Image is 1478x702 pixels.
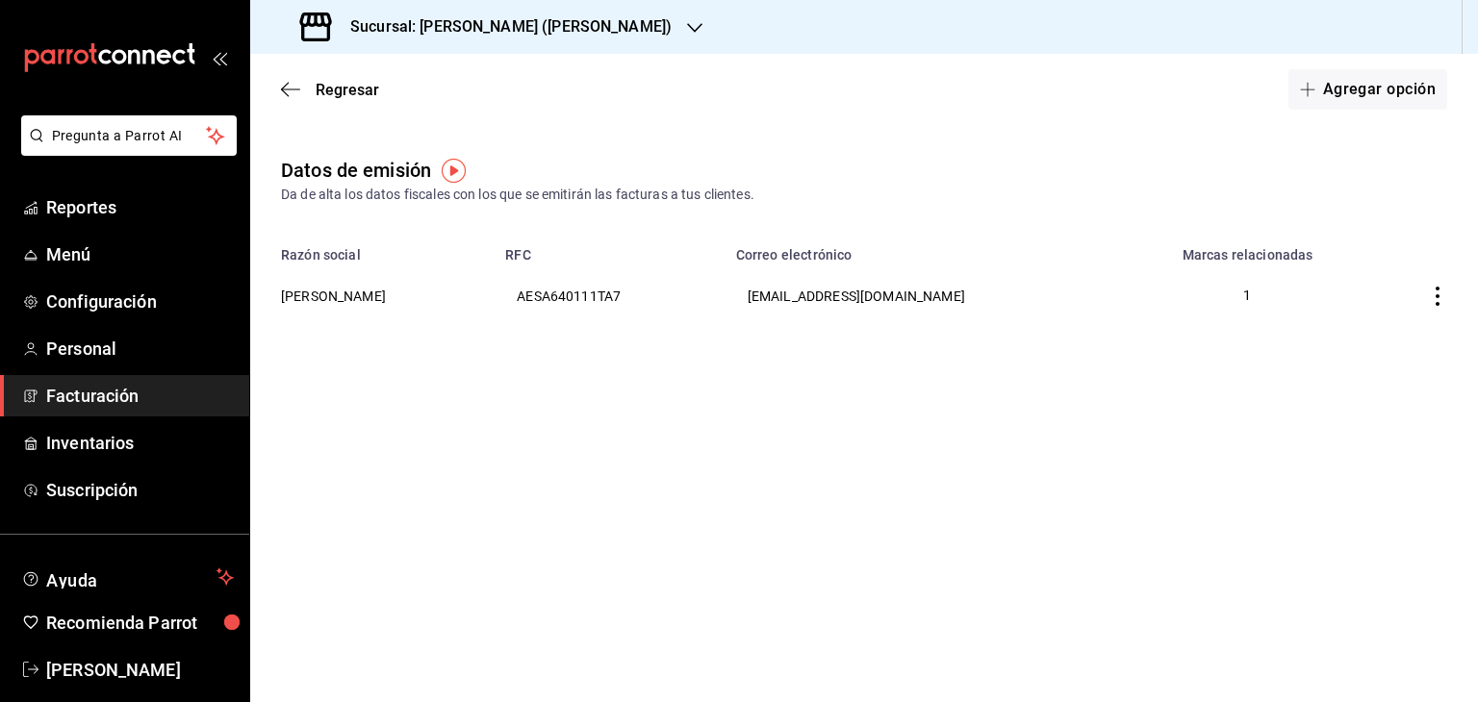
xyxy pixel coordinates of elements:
h3: Sucursal: [PERSON_NAME] ([PERSON_NAME]) [335,15,672,38]
th: Razón social [250,236,494,263]
button: Pregunta a Parrot AI [21,115,237,156]
th: [PERSON_NAME] [250,263,494,329]
p: 1 [1153,286,1342,306]
button: open_drawer_menu [212,50,227,65]
span: Menú [46,241,234,267]
th: AESA640111TA7 [494,263,724,329]
span: Ayuda [46,565,209,589]
a: Pregunta a Parrot AI [13,139,237,160]
th: Correo electrónico [725,236,1130,263]
th: [EMAIL_ADDRESS][DOMAIN_NAME] [725,263,1130,329]
span: Regresar [316,81,379,99]
span: Suscripción [46,477,234,503]
th: Marcas relacionadas [1130,236,1365,263]
span: Recomienda Parrot [46,610,234,636]
span: Personal [46,336,234,362]
div: Datos de emisión [281,156,431,185]
span: Inventarios [46,430,234,456]
span: Configuración [46,288,234,314]
th: RFC [494,236,724,263]
span: Pregunta a Parrot AI [52,126,207,146]
div: Da de alta los datos fiscales con los que se emitirán las facturas a tus clientes. [281,185,1447,205]
button: Regresar [281,81,379,99]
button: Agregar opción [1288,69,1447,110]
span: Reportes [46,194,234,220]
span: [PERSON_NAME] [46,657,234,683]
span: Facturación [46,383,234,409]
img: Tooltip marker [442,159,466,183]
